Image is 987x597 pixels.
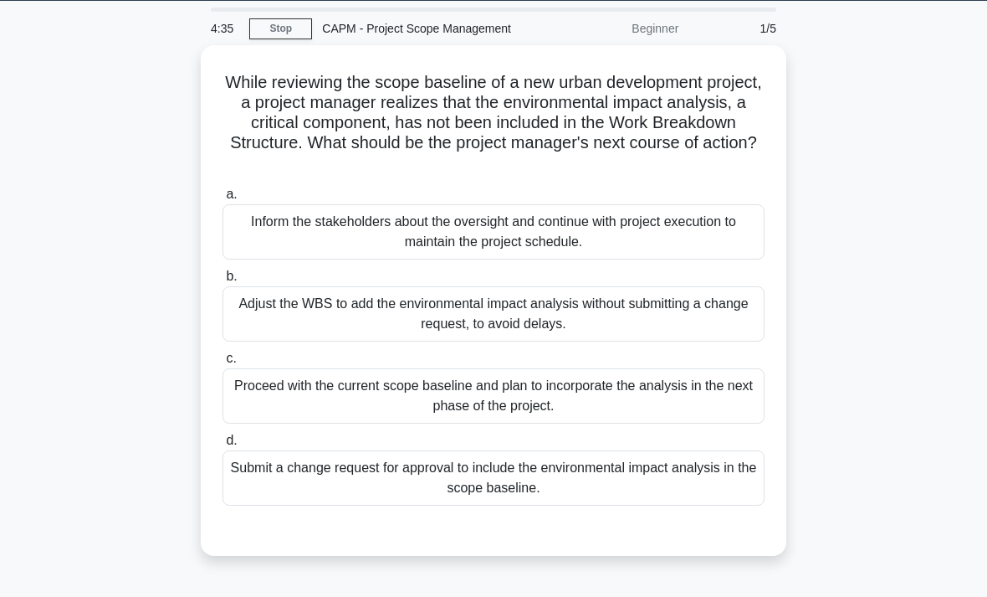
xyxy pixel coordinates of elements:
div: Inform the stakeholders about the oversight and continue with project execution to maintain the p... [222,204,765,260]
span: d. [226,433,237,447]
span: a. [226,187,237,201]
div: CAPM - Project Scope Management [312,12,542,45]
div: Submit a change request for approval to include the environmental impact analysis in the scope ba... [222,450,765,506]
div: Beginner [542,12,688,45]
a: Stop [249,18,312,39]
h5: While reviewing the scope baseline of a new urban development project, a project manager realizes... [221,72,766,174]
div: 1/5 [688,12,786,45]
span: b. [226,269,237,283]
div: Proceed with the current scope baseline and plan to incorporate the analysis in the next phase of... [222,368,765,424]
span: c. [226,351,236,365]
div: 4:35 [201,12,249,45]
div: Adjust the WBS to add the environmental impact analysis without submitting a change request, to a... [222,286,765,342]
